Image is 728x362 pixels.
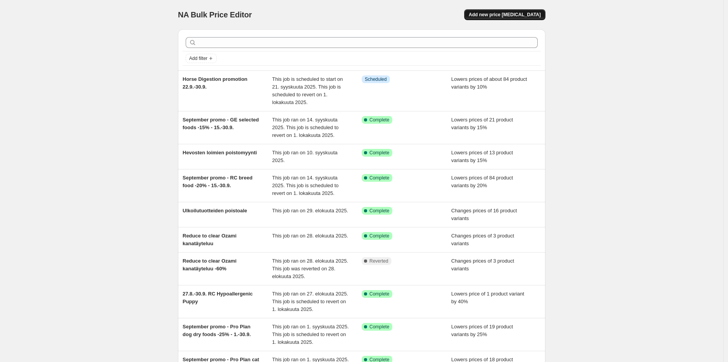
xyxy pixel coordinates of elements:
[365,76,387,82] span: Scheduled
[451,324,513,337] span: Lowers prices of 19 product variants by 25%
[369,233,389,239] span: Complete
[272,150,338,163] span: This job ran on 10. syyskuuta 2025.
[369,324,389,330] span: Complete
[369,258,388,264] span: Reverted
[451,117,513,130] span: Lowers prices of 21 product variants by 15%
[272,208,349,213] span: This job ran on 29. elokuuta 2025.
[464,9,545,20] button: Add new price [MEDICAL_DATA]
[272,76,343,105] span: This job is scheduled to start on 21. syyskuuta 2025. This job is scheduled to revert on 1. lokak...
[451,150,513,163] span: Lowers prices of 13 product variants by 15%
[183,233,236,246] span: Reduce to clear Ozami kanatäyteluu
[369,117,389,123] span: Complete
[369,150,389,156] span: Complete
[178,10,252,19] span: NA Bulk Price Editor
[451,208,517,221] span: Changes prices of 16 product variants
[451,76,527,90] span: Lowers prices of about 84 product variants by 10%
[369,291,389,297] span: Complete
[189,55,207,61] span: Add filter
[183,150,257,155] span: Hevosten loimien poistomyynti
[451,291,525,304] span: Lowers price of 1 product variant by 40%
[451,258,514,271] span: Changes prices of 3 product variants
[369,175,389,181] span: Complete
[272,175,339,196] span: This job ran on 14. syyskuuta 2025. This job is scheduled to revert on 1. lokakuuta 2025.
[272,233,349,239] span: This job ran on 28. elokuuta 2025.
[183,291,253,304] span: 27.8.-30.9. RC Hypoallergenic Puppy
[272,291,349,312] span: This job ran on 27. elokuuta 2025. This job is scheduled to revert on 1. lokakuuta 2025.
[369,208,389,214] span: Complete
[451,175,513,188] span: Lowers prices of 84 product variants by 20%
[469,12,541,18] span: Add new price [MEDICAL_DATA]
[183,76,248,90] span: Horse Digestion promotion 22.9.-30.9.
[272,324,349,345] span: This job ran on 1. syyskuuta 2025. This job is scheduled to revert on 1. lokakuuta 2025.
[272,258,349,279] span: This job ran on 28. elokuuta 2025. This job was reverted on 28. elokuuta 2025.
[183,324,251,337] span: September promo - Pro Plan dog dry foods -25% - 1.-30.9.
[451,233,514,246] span: Changes prices of 3 product variants
[183,208,247,213] span: Ulkoilutuotteiden poistoale
[186,54,217,63] button: Add filter
[183,258,236,271] span: Reduce to clear Ozami kanatäyteluu -60%
[183,175,253,188] span: September promo - RC breed food -20% - 15.-30.9.
[183,117,259,130] span: September promo - GE selected foods -15% - 15.-30.9.
[272,117,339,138] span: This job ran on 14. syyskuuta 2025. This job is scheduled to revert on 1. lokakuuta 2025.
